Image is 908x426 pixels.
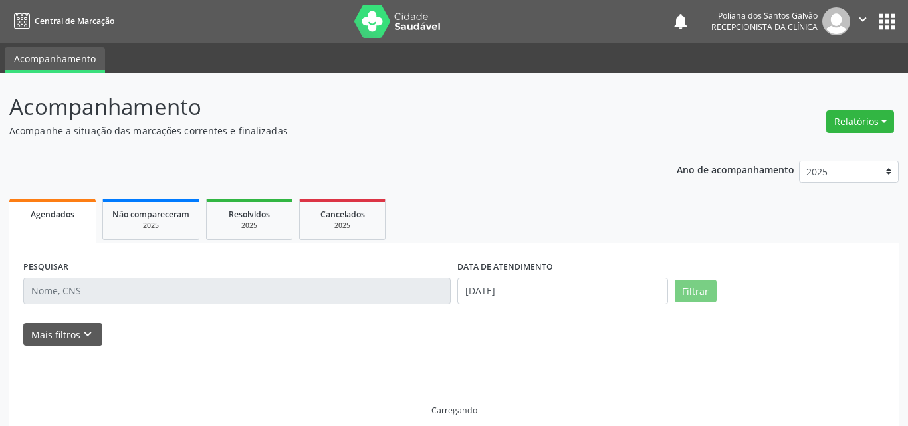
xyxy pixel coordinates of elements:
button: Relatórios [826,110,894,133]
label: PESQUISAR [23,257,68,278]
div: 2025 [112,221,189,231]
button: Filtrar [675,280,717,302]
div: 2025 [309,221,376,231]
a: Central de Marcação [9,10,114,32]
button:  [850,7,875,35]
i: keyboard_arrow_down [80,327,95,342]
img: img [822,7,850,35]
button: notifications [671,12,690,31]
a: Acompanhamento [5,47,105,73]
span: Resolvidos [229,209,270,220]
label: DATA DE ATENDIMENTO [457,257,553,278]
input: Nome, CNS [23,278,451,304]
div: Carregando [431,405,477,416]
button: Mais filtroskeyboard_arrow_down [23,323,102,346]
input: Selecione um intervalo [457,278,668,304]
span: Não compareceram [112,209,189,220]
button: apps [875,10,899,33]
div: Poliana dos Santos Galvão [711,10,818,21]
p: Acompanhamento [9,90,632,124]
span: Agendados [31,209,74,220]
span: Recepcionista da clínica [711,21,818,33]
p: Acompanhe a situação das marcações correntes e finalizadas [9,124,632,138]
span: Cancelados [320,209,365,220]
p: Ano de acompanhamento [677,161,794,177]
div: 2025 [216,221,283,231]
i:  [855,12,870,27]
span: Central de Marcação [35,15,114,27]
